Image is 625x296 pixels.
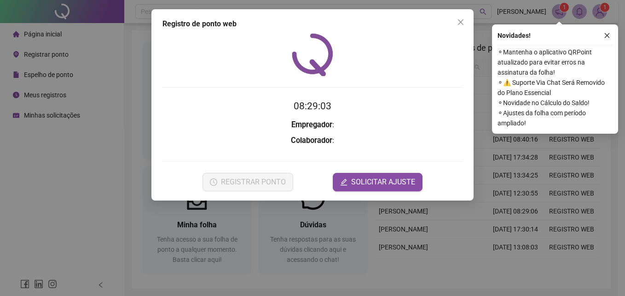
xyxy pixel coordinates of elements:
[340,178,347,186] span: edit
[203,173,293,191] button: REGISTRAR PONTO
[291,136,332,145] strong: Colaborador
[162,119,463,131] h3: :
[351,177,415,188] span: SOLICITAR AJUSTE
[333,173,422,191] button: editSOLICITAR AJUSTE
[294,101,331,112] time: 08:29:03
[457,18,464,26] span: close
[498,47,613,77] span: ⚬ Mantenha o aplicativo QRPoint atualizado para evitar erros na assinatura da folha!
[292,33,333,76] img: QRPoint
[291,120,332,129] strong: Empregador
[162,18,463,30] div: Registro de ponto web
[453,15,468,30] button: Close
[498,30,531,41] span: Novidades !
[498,77,613,98] span: ⚬ ⚠️ Suporte Via Chat Será Removido do Plano Essencial
[604,32,610,39] span: close
[498,98,613,108] span: ⚬ Novidade no Cálculo do Saldo!
[498,108,613,128] span: ⚬ Ajustes da folha com período ampliado!
[162,135,463,147] h3: :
